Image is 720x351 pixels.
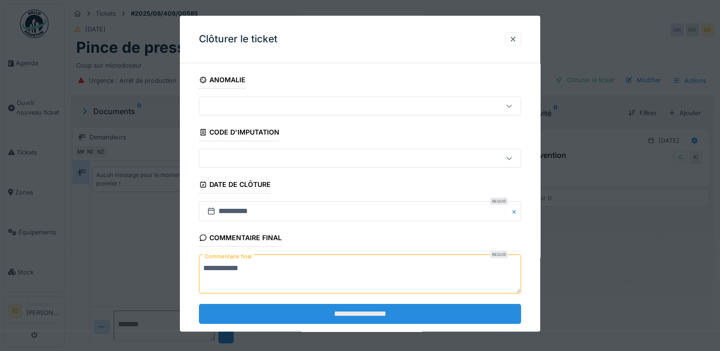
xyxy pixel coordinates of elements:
button: Close [511,202,521,222]
div: Code d'imputation [199,125,279,141]
div: Date de clôture [199,177,271,194]
div: Requis [490,251,508,259]
div: Anomalie [199,73,246,89]
div: Commentaire final [199,231,282,247]
label: Commentaire final [203,251,254,263]
h3: Clôturer le ticket [199,33,277,45]
div: Requis [490,198,508,205]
